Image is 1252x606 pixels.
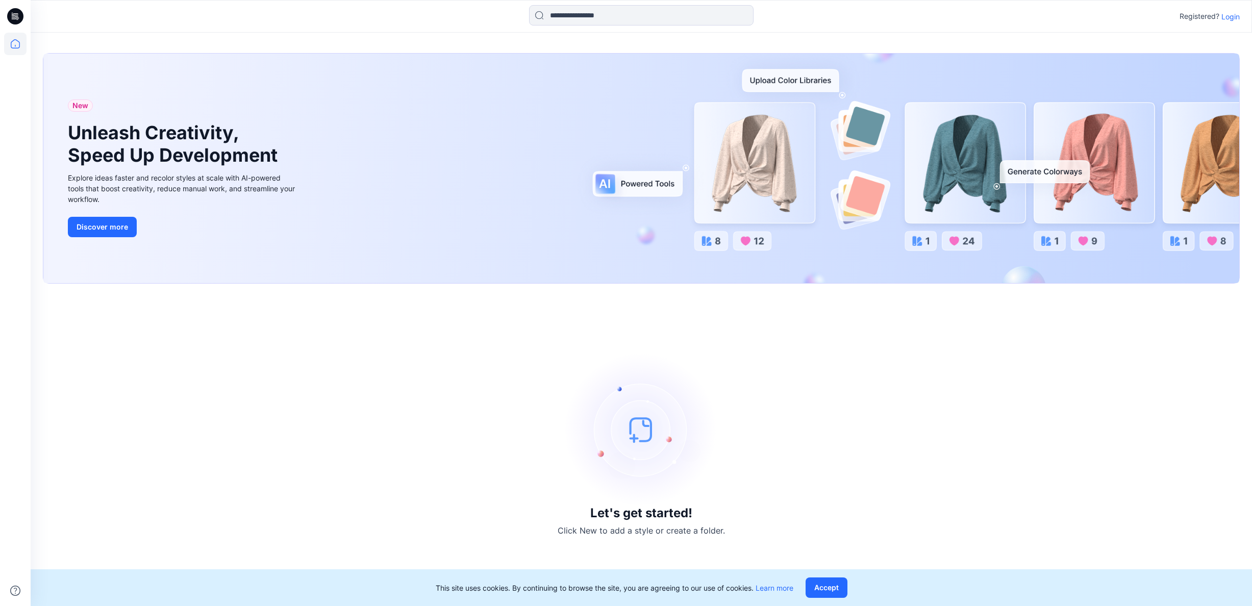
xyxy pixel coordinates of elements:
p: Registered? [1180,10,1219,22]
button: Discover more [68,217,137,237]
h1: Unleash Creativity, Speed Up Development [68,122,282,166]
p: This site uses cookies. By continuing to browse the site, you are agreeing to our use of cookies. [436,583,793,593]
p: Click New to add a style or create a folder. [558,524,725,537]
img: empty-state-image.svg [565,353,718,506]
div: Explore ideas faster and recolor styles at scale with AI-powered tools that boost creativity, red... [68,172,297,205]
button: Accept [806,577,847,598]
a: Discover more [68,217,297,237]
p: Login [1221,11,1240,22]
h3: Let's get started! [590,506,692,520]
a: Learn more [756,584,793,592]
span: New [72,99,88,112]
